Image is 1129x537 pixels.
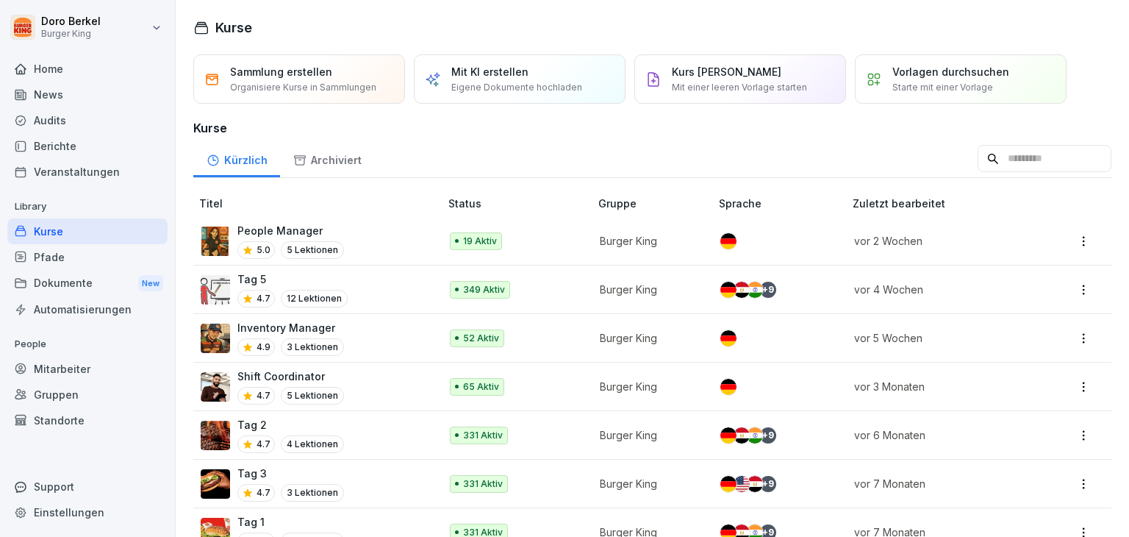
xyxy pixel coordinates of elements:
[760,427,776,444] div: + 9
[720,330,736,346] img: de.svg
[237,369,344,384] p: Shift Coordinator
[257,486,270,499] p: 4.7
[451,81,582,94] p: Eigene Dokumente hochladen
[451,64,528,79] p: Mit KI erstellen
[720,233,736,249] img: de.svg
[201,324,230,353] img: o1h5p6rcnzw0lu1jns37xjxx.png
[201,469,230,499] img: cq6tslmxu1pybroki4wxmcwi.png
[257,292,270,305] p: 4.7
[138,275,163,292] div: New
[257,341,270,354] p: 4.9
[747,476,763,492] img: eg.svg
[7,296,168,322] a: Automatisierungen
[7,270,168,297] div: Dokumente
[237,223,344,238] p: People Manager
[600,427,695,443] p: Burger King
[7,382,168,408] a: Gruppen
[41,15,101,28] p: Doro Berkel
[201,227,230,256] img: xc3x9m9uz5qfs93t7kmvoxs4.png
[760,476,776,492] div: + 9
[230,81,376,94] p: Organisiere Kurse in Sammlungen
[7,244,168,270] a: Pfade
[7,159,168,185] a: Veranstaltungen
[7,218,168,244] a: Kurse
[281,387,344,405] p: 5 Lektionen
[193,140,280,177] div: Kürzlich
[854,330,1028,346] p: vor 5 Wochen
[854,476,1028,491] p: vor 7 Monaten
[734,282,750,298] img: eg.svg
[7,356,168,382] a: Mitarbeiter
[280,140,374,177] a: Archiviert
[720,476,736,492] img: de.svg
[215,18,252,38] h1: Kurse
[734,476,750,492] img: us.svg
[463,429,503,442] p: 331 Aktiv
[281,290,348,307] p: 12 Lektionen
[747,427,763,444] img: in.svg
[257,389,270,402] p: 4.7
[854,282,1028,297] p: vor 4 Wochen
[199,196,442,211] p: Titel
[463,283,505,296] p: 349 Aktiv
[41,29,101,39] p: Burger King
[281,338,344,356] p: 3 Lektionen
[600,330,695,346] p: Burger King
[463,332,499,345] p: 52 Aktiv
[598,196,713,211] p: Gruppe
[7,82,168,107] a: News
[7,499,168,525] a: Einstellungen
[281,435,344,453] p: 4 Lektionen
[281,484,344,502] p: 3 Lektionen
[892,81,993,94] p: Starte mit einer Vorlage
[281,241,344,259] p: 5 Lektionen
[600,476,695,491] p: Burger King
[7,133,168,159] a: Berichte
[257,438,270,451] p: 4.7
[853,196,1045,211] p: Zuletzt bearbeitet
[734,427,750,444] img: eg.svg
[201,372,230,402] img: q4kvd0p412g56irxfxn6tm8s.png
[892,64,1009,79] p: Vorlagen durchsuchen
[600,379,695,394] p: Burger King
[7,56,168,82] a: Home
[719,196,846,211] p: Sprache
[7,474,168,499] div: Support
[237,271,348,287] p: Tag 5
[193,119,1111,137] h3: Kurse
[448,196,592,211] p: Status
[720,379,736,395] img: de.svg
[854,427,1028,443] p: vor 6 Monaten
[672,81,807,94] p: Mit einer leeren Vorlage starten
[463,235,497,248] p: 19 Aktiv
[237,417,344,433] p: Tag 2
[600,282,695,297] p: Burger King
[7,408,168,433] a: Standorte
[854,233,1028,249] p: vor 2 Wochen
[720,282,736,298] img: de.svg
[747,282,763,298] img: in.svg
[230,64,332,79] p: Sammlung erstellen
[7,270,168,297] a: DokumenteNew
[237,514,344,530] p: Tag 1
[463,380,499,394] p: 65 Aktiv
[7,195,168,218] p: Library
[237,466,344,481] p: Tag 3
[7,107,168,133] a: Audits
[672,64,781,79] p: Kurs [PERSON_NAME]
[237,320,344,335] p: Inventory Manager
[257,243,270,257] p: 5.0
[600,233,695,249] p: Burger King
